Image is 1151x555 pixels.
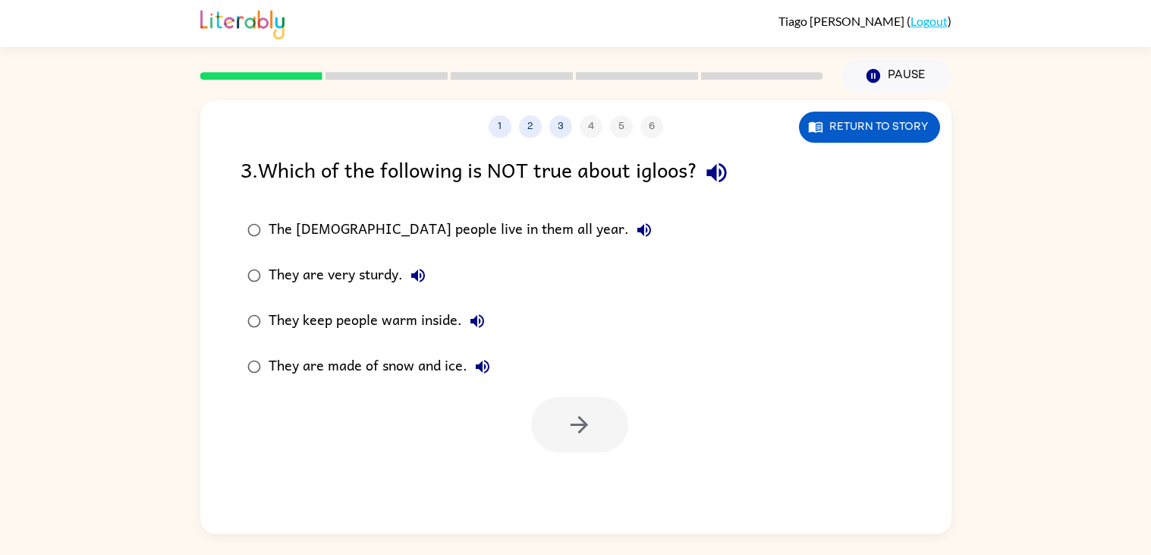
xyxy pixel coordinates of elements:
[241,153,911,192] div: 3 . Which of the following is NOT true about igloos?
[269,215,659,245] div: The [DEMOGRAPHIC_DATA] people live in them all year.
[200,6,285,39] img: Literably
[269,260,433,291] div: They are very sturdy.
[778,14,951,28] div: ( )
[799,112,940,143] button: Return to story
[549,115,572,138] button: 3
[403,260,433,291] button: They are very sturdy.
[629,215,659,245] button: The [DEMOGRAPHIC_DATA] people live in them all year.
[269,352,498,382] div: They are made of snow and ice.
[519,115,542,138] button: 2
[910,14,948,28] a: Logout
[778,14,907,28] span: Tiago [PERSON_NAME]
[269,306,492,336] div: They keep people warm inside.
[462,306,492,336] button: They keep people warm inside.
[489,115,511,138] button: 1
[841,58,951,93] button: Pause
[467,352,498,382] button: They are made of snow and ice.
